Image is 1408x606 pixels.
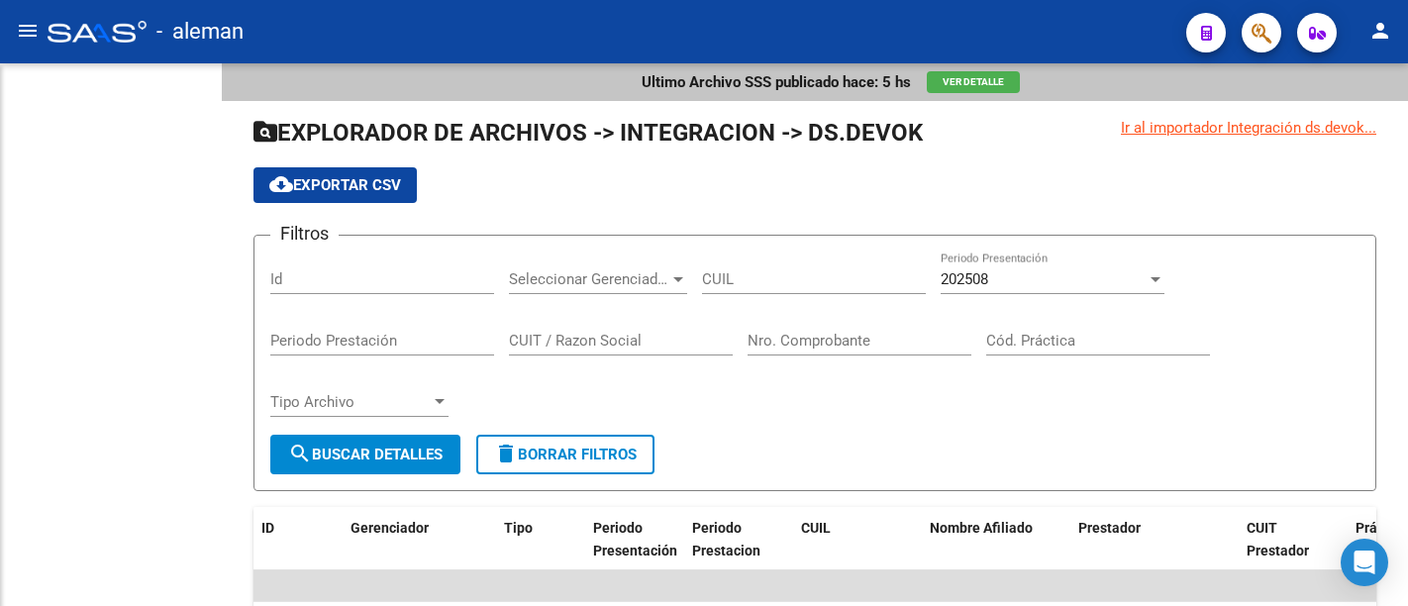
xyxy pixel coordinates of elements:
[156,10,244,53] span: - aleman
[1247,520,1309,558] span: CUIT Prestador
[288,446,443,463] span: Buscar Detalles
[494,446,637,463] span: Borrar Filtros
[269,176,401,194] span: Exportar CSV
[288,442,312,465] mat-icon: search
[270,220,339,248] h3: Filtros
[1121,117,1376,139] div: Ir al importador Integración ds.devok...
[927,71,1020,93] button: Ver Detalle
[943,76,1004,87] span: Ver Detalle
[585,507,684,572] datatable-header-cell: Periodo Presentación
[504,520,533,536] span: Tipo
[270,393,431,411] span: Tipo Archivo
[494,442,518,465] mat-icon: delete
[1341,539,1388,586] div: Open Intercom Messenger
[642,71,911,93] p: Ultimo Archivo SSS publicado hace: 5 hs
[692,520,760,558] span: Periodo Prestacion
[1239,507,1348,572] datatable-header-cell: CUIT Prestador
[930,520,1033,536] span: Nombre Afiliado
[270,435,460,474] button: Buscar Detalles
[1356,520,1408,536] span: Práctica
[941,270,988,288] span: 202508
[476,435,654,474] button: Borrar Filtros
[16,19,40,43] mat-icon: menu
[922,507,1070,572] datatable-header-cell: Nombre Afiliado
[253,119,923,147] span: EXPLORADOR DE ARCHIVOS -> INTEGRACION -> DS.DEVOK
[253,507,343,572] datatable-header-cell: ID
[593,520,677,558] span: Periodo Presentación
[1070,507,1239,572] datatable-header-cell: Prestador
[509,270,669,288] span: Seleccionar Gerenciador
[253,167,417,203] button: Exportar CSV
[1368,19,1392,43] mat-icon: person
[496,507,585,572] datatable-header-cell: Tipo
[684,507,793,572] datatable-header-cell: Periodo Prestacion
[261,520,274,536] span: ID
[351,520,429,536] span: Gerenciador
[801,520,831,536] span: CUIL
[343,507,496,572] datatable-header-cell: Gerenciador
[1078,520,1141,536] span: Prestador
[269,172,293,196] mat-icon: cloud_download
[793,507,922,572] datatable-header-cell: CUIL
